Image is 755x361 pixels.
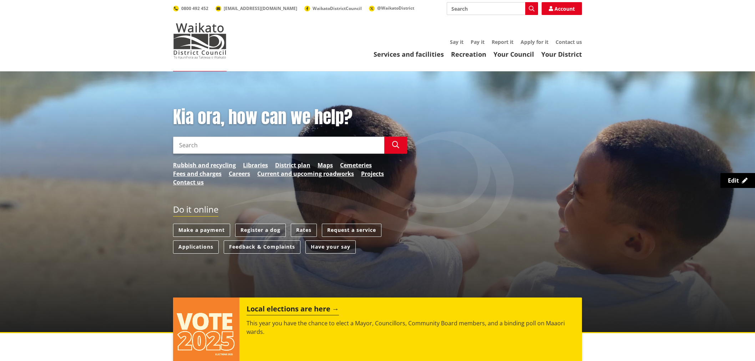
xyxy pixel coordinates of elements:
[340,161,372,169] a: Cemeteries
[450,39,463,45] a: Say it
[556,39,582,45] a: Contact us
[322,224,381,237] a: Request a service
[275,161,310,169] a: District plan
[451,50,486,59] a: Recreation
[173,137,384,154] input: Search input
[318,161,333,169] a: Maps
[722,331,748,357] iframe: Messenger Launcher
[173,23,227,59] img: Waikato District Council - Te Kaunihera aa Takiwaa o Waikato
[542,2,582,15] a: Account
[173,107,407,128] h1: Kia ora, how can we help?
[247,305,339,315] h2: Local elections are here
[173,5,208,11] a: 0800 492 452
[447,2,538,15] input: Search input
[492,39,513,45] a: Report it
[181,5,208,11] span: 0800 492 452
[493,50,534,59] a: Your Council
[173,169,222,178] a: Fees and charges
[374,50,444,59] a: Services and facilities
[243,161,268,169] a: Libraries
[235,224,286,237] a: Register a dog
[173,224,230,237] a: Make a payment
[728,177,739,184] span: Edit
[720,173,755,188] a: Edit
[541,50,582,59] a: Your District
[305,240,356,254] a: Have your say
[224,240,300,254] a: Feedback & Complaints
[247,319,575,336] p: This year you have the chance to elect a Mayor, Councillors, Community Board members, and a bindi...
[173,178,204,187] a: Contact us
[377,5,414,11] span: @WaikatoDistrict
[173,161,236,169] a: Rubbish and recycling
[291,224,317,237] a: Rates
[224,5,297,11] span: [EMAIL_ADDRESS][DOMAIN_NAME]
[229,169,250,178] a: Careers
[369,5,414,11] a: @WaikatoDistrict
[313,5,362,11] span: WaikatoDistrictCouncil
[173,240,219,254] a: Applications
[361,169,384,178] a: Projects
[304,5,362,11] a: WaikatoDistrictCouncil
[471,39,485,45] a: Pay it
[521,39,548,45] a: Apply for it
[257,169,354,178] a: Current and upcoming roadworks
[173,204,218,217] h2: Do it online
[216,5,297,11] a: [EMAIL_ADDRESS][DOMAIN_NAME]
